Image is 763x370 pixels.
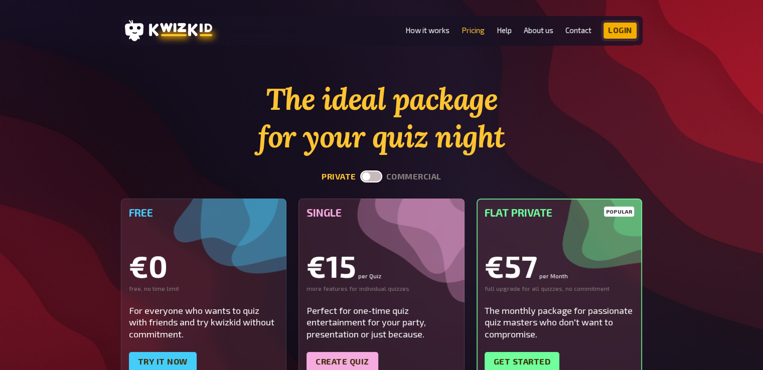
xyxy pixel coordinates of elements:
[603,23,637,39] a: Login
[485,207,635,219] h5: Flat Private
[524,26,553,35] a: About us
[405,26,449,35] a: How it works
[307,285,456,293] div: more features for individual quizzes
[322,172,356,181] button: private
[129,305,279,340] div: For everyone who wants to quiz with friends and try kwizkid without commitment.
[129,251,279,281] div: €0
[485,251,635,281] div: €57
[485,285,635,293] div: full upgrade for all quizzes, no commitment
[386,172,441,181] button: commercial
[485,305,635,340] div: The monthly package for passionate quiz masters who don't want to compromise.
[307,207,456,219] h5: Single
[307,251,456,281] div: €15
[497,26,512,35] a: Help
[565,26,591,35] a: Contact
[539,273,568,279] small: per Month
[358,273,381,279] small: per Quiz
[307,305,456,340] div: Perfect for one-time quiz entertainment for your party, presentation or just because.
[462,26,485,35] a: Pricing
[129,285,279,293] div: free, no time limit
[121,80,643,155] h1: The ideal package for your quiz night
[129,207,279,219] h5: Free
